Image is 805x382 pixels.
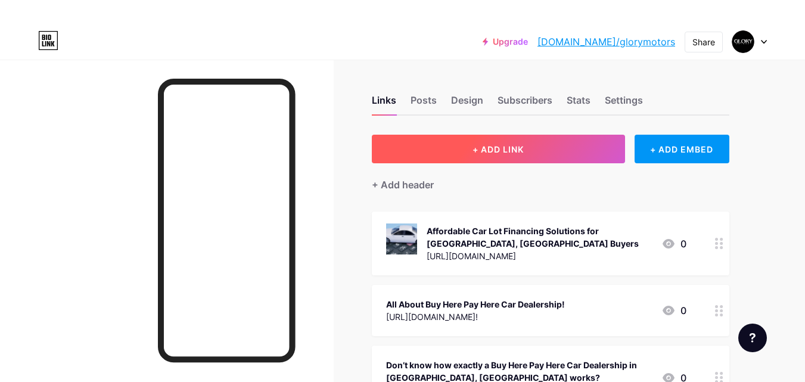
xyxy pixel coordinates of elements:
[386,310,565,323] div: [URL][DOMAIN_NAME]!
[451,93,483,114] div: Design
[692,36,715,48] div: Share
[372,178,434,192] div: + Add header
[661,303,686,318] div: 0
[732,30,754,53] img: Glory Motors
[483,37,528,46] a: Upgrade
[372,135,625,163] button: + ADD LINK
[372,93,396,114] div: Links
[498,93,552,114] div: Subscribers
[605,93,643,114] div: Settings
[537,35,675,49] a: [DOMAIN_NAME]/glorymotors
[411,93,437,114] div: Posts
[386,223,417,254] img: Affordable Car Lot Financing Solutions for Fort Mill, SC Buyers
[567,93,590,114] div: Stats
[661,237,686,251] div: 0
[427,225,652,250] div: Affordable Car Lot Financing Solutions for [GEOGRAPHIC_DATA], [GEOGRAPHIC_DATA] Buyers
[427,250,652,262] div: [URL][DOMAIN_NAME]
[635,135,729,163] div: + ADD EMBED
[386,298,565,310] div: All About Buy Here Pay Here Car Dealership!
[473,144,524,154] span: + ADD LINK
